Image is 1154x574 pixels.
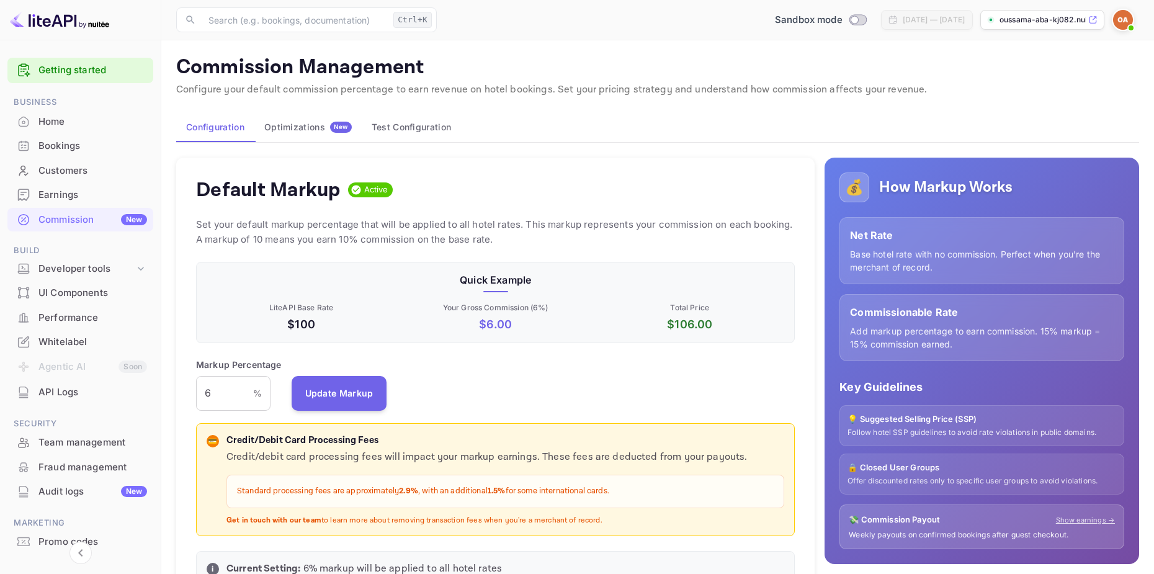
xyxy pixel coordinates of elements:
[38,385,147,400] div: API Logs
[7,244,153,258] span: Build
[903,14,965,25] div: [DATE] — [DATE]
[38,436,147,450] div: Team management
[10,10,109,30] img: LiteAPI logo
[488,486,506,496] strong: 1.5%
[401,302,590,313] p: Your Gross Commission ( 6 %)
[176,83,1139,97] p: Configure your default commission percentage to earn revenue on hotel bookings. Set your pricing ...
[7,306,153,330] div: Performance
[330,123,352,131] span: New
[849,530,1115,540] p: Weekly payouts on confirmed bookings after guest checkout.
[38,460,147,475] div: Fraud management
[176,55,1139,80] p: Commission Management
[7,431,153,455] div: Team management
[121,486,147,497] div: New
[7,330,153,354] div: Whitelabel
[362,112,461,142] button: Test Configuration
[1000,14,1086,25] p: oussama-aba-kj082.nuit...
[7,480,153,504] div: Audit logsNew
[7,455,153,480] div: Fraud management
[226,516,321,525] strong: Get in touch with our team
[264,122,352,133] div: Optimizations
[226,450,784,465] p: Credit/debit card processing fees will impact your markup earnings. These fees are deducted from ...
[38,213,147,227] div: Commission
[7,159,153,183] div: Customers
[7,110,153,134] div: Home
[208,436,217,447] p: 💳
[848,476,1116,487] p: Offer discounted rates only to specific user groups to avoid violations.
[7,110,153,133] a: Home
[7,530,153,553] a: Promo codes
[7,380,153,405] div: API Logs
[201,7,388,32] input: Search (e.g. bookings, documentation)
[839,379,1124,395] p: Key Guidelines
[7,134,153,157] a: Bookings
[1056,515,1115,526] a: Show earnings →
[775,13,843,27] span: Sandbox mode
[850,228,1114,243] p: Net Rate
[7,417,153,431] span: Security
[7,258,153,280] div: Developer tools
[38,485,147,499] div: Audit logs
[7,281,153,304] a: UI Components
[848,462,1116,474] p: 🔒 Closed User Groups
[850,325,1114,351] p: Add markup percentage to earn commission. 15% markup = 15% commission earned.
[207,316,396,333] p: $100
[38,535,147,549] div: Promo codes
[848,413,1116,426] p: 💡 Suggested Selling Price (SSP)
[401,316,590,333] p: $ 6.00
[7,183,153,206] a: Earnings
[38,63,147,78] a: Getting started
[7,159,153,182] a: Customers
[69,542,92,564] button: Collapse navigation
[226,516,784,526] p: to learn more about removing transaction fees when you're a merchant of record.
[7,306,153,329] a: Performance
[7,380,153,403] a: API Logs
[849,514,940,526] p: 💸 Commission Payout
[196,177,341,202] h4: Default Markup
[226,434,784,448] p: Credit/Debit Card Processing Fees
[38,335,147,349] div: Whitelabel
[7,281,153,305] div: UI Components
[196,358,282,371] p: Markup Percentage
[38,188,147,202] div: Earnings
[359,184,393,196] span: Active
[7,330,153,353] a: Whitelabel
[196,217,795,247] p: Set your default markup percentage that will be applied to all hotel rates. This markup represent...
[850,248,1114,274] p: Base hotel rate with no commission. Perfect when you're the merchant of record.
[253,387,262,400] p: %
[845,176,864,199] p: 💰
[850,305,1114,320] p: Commissionable Rate
[1113,10,1133,30] img: Oussama Aba
[7,183,153,207] div: Earnings
[207,272,784,287] p: Quick Example
[595,316,784,333] p: $ 106.00
[7,96,153,109] span: Business
[38,115,147,129] div: Home
[7,516,153,530] span: Marketing
[38,311,147,325] div: Performance
[7,455,153,478] a: Fraud management
[7,58,153,83] div: Getting started
[121,214,147,225] div: New
[7,480,153,503] a: Audit logsNew
[770,13,871,27] div: Switch to Production mode
[7,208,153,232] div: CommissionNew
[292,376,387,411] button: Update Markup
[879,177,1013,197] h5: How Markup Works
[7,530,153,554] div: Promo codes
[38,164,147,178] div: Customers
[196,376,253,411] input: 0
[38,262,135,276] div: Developer tools
[848,428,1116,438] p: Follow hotel SSP guidelines to avoid rate violations in public domains.
[7,134,153,158] div: Bookings
[38,286,147,300] div: UI Components
[393,12,432,28] div: Ctrl+K
[176,112,254,142] button: Configuration
[399,486,418,496] strong: 2.9%
[7,208,153,231] a: CommissionNew
[207,302,396,313] p: LiteAPI Base Rate
[7,431,153,454] a: Team management
[237,485,774,498] p: Standard processing fees are approximately , with an additional for some international cards.
[595,302,784,313] p: Total Price
[38,139,147,153] div: Bookings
